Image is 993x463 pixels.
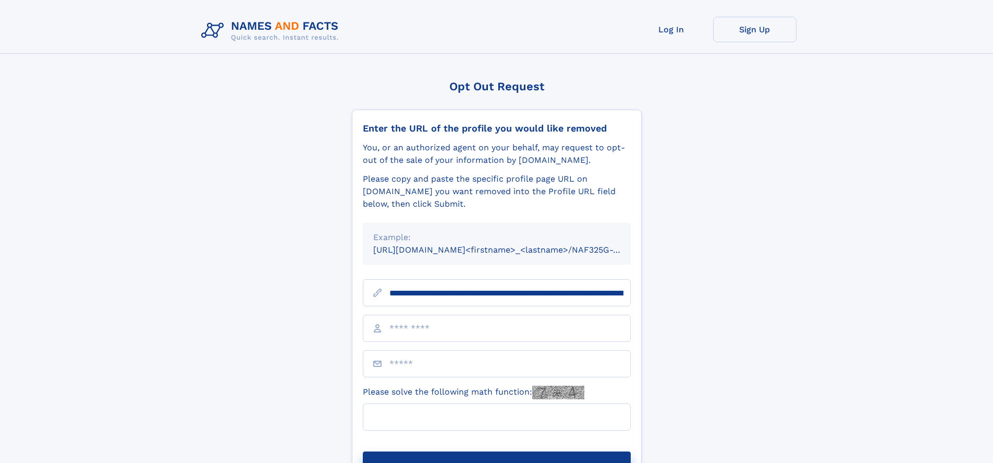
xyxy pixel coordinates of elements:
[373,245,651,255] small: [URL][DOMAIN_NAME]<firstname>_<lastname>/NAF325G-xxxxxxxx
[363,386,584,399] label: Please solve the following math function:
[630,17,713,42] a: Log In
[373,231,620,244] div: Example:
[197,17,347,45] img: Logo Names and Facts
[363,123,631,134] div: Enter the URL of the profile you would like removed
[363,141,631,167] div: You, or an authorized agent on your behalf, may request to opt-out of the sale of your informatio...
[363,173,631,210] div: Please copy and paste the specific profile page URL on [DOMAIN_NAME] you want removed into the Pr...
[713,17,796,42] a: Sign Up
[352,80,642,93] div: Opt Out Request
